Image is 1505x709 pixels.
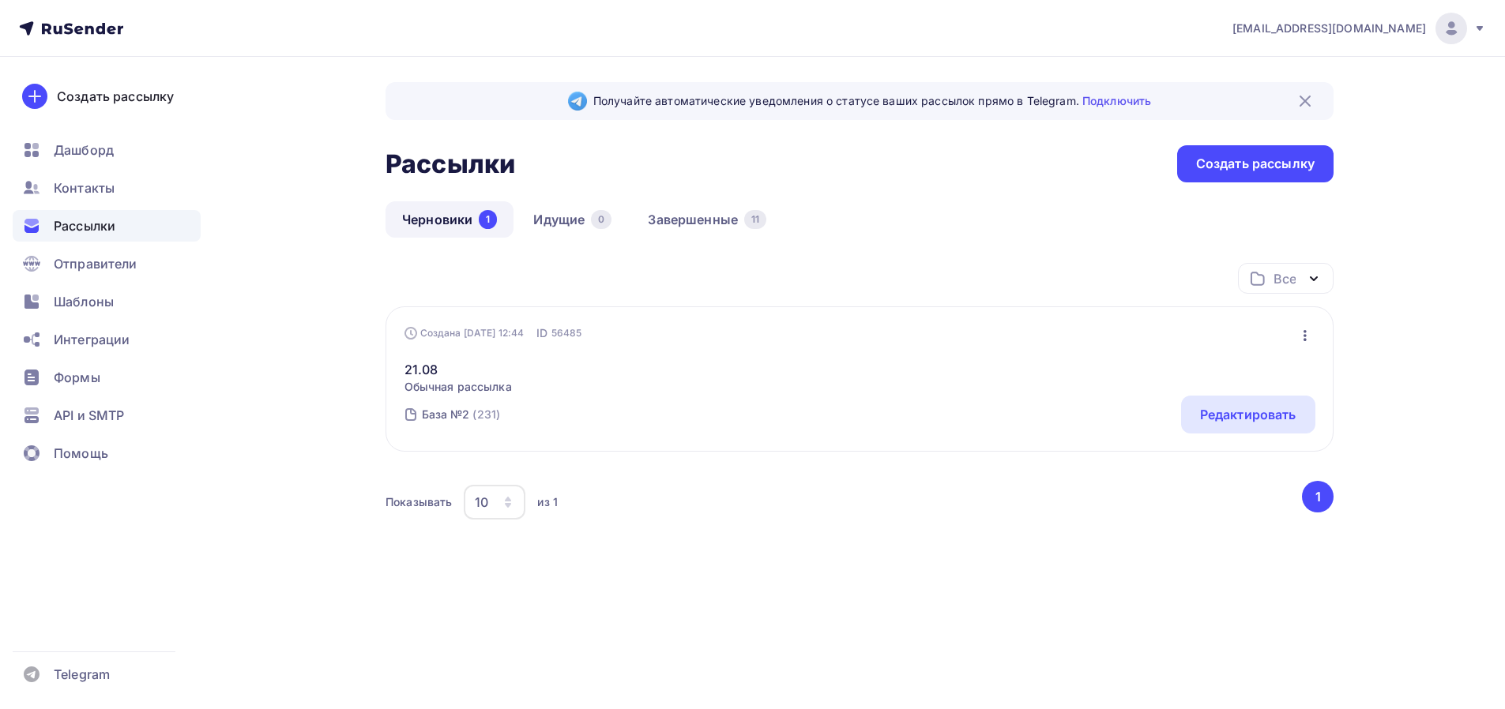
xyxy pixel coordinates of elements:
span: Получайте автоматические уведомления о статусе ваших рассылок прямо в Telegram. [593,93,1151,109]
span: Интеграции [54,330,130,349]
span: Контакты [54,178,115,197]
div: Создать рассылку [57,87,174,106]
div: Показывать [386,494,452,510]
a: Идущие0 [517,201,628,238]
span: Формы [54,368,100,387]
div: Создать рассылку [1196,155,1315,173]
div: Создана [DATE] 12:44 [404,327,525,339]
a: Контакты [13,172,201,204]
button: Все [1238,263,1334,294]
div: (231) [472,407,500,422]
h2: Рассылки [386,148,515,180]
a: 21.08 [404,360,512,379]
a: Шаблоны [13,286,201,317]
span: Рассылки [54,216,115,235]
a: Отправители [13,248,201,279]
div: 10 [475,493,488,512]
a: [EMAIL_ADDRESS][DOMAIN_NAME] [1232,13,1486,44]
span: ID [536,325,547,341]
div: Все [1274,269,1296,288]
ul: Pagination [1300,481,1334,512]
a: Рассылки [13,210,201,242]
a: База №2 (231) [420,402,502,427]
div: из 1 [537,494,558,510]
div: База №2 [422,407,470,422]
span: Обычная рассылка [404,379,512,395]
div: Редактировать [1200,405,1296,424]
div: 0 [591,210,611,229]
div: 11 [744,210,766,229]
span: [EMAIL_ADDRESS][DOMAIN_NAME] [1232,21,1426,36]
span: API и SMTP [54,406,124,425]
span: Telegram [54,665,110,684]
a: Дашборд [13,134,201,166]
span: Шаблоны [54,292,114,311]
span: Дашборд [54,141,114,159]
button: 10 [463,484,526,520]
span: 56485 [551,325,582,341]
div: 1 [479,210,497,229]
a: Завершенные11 [631,201,783,238]
a: Подключить [1082,94,1151,107]
button: Go to page 1 [1302,481,1334,512]
img: Telegram [568,92,587,111]
span: Помощь [54,444,108,463]
a: Формы [13,362,201,393]
span: Отправители [54,254,137,273]
a: Черновики1 [386,201,514,238]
